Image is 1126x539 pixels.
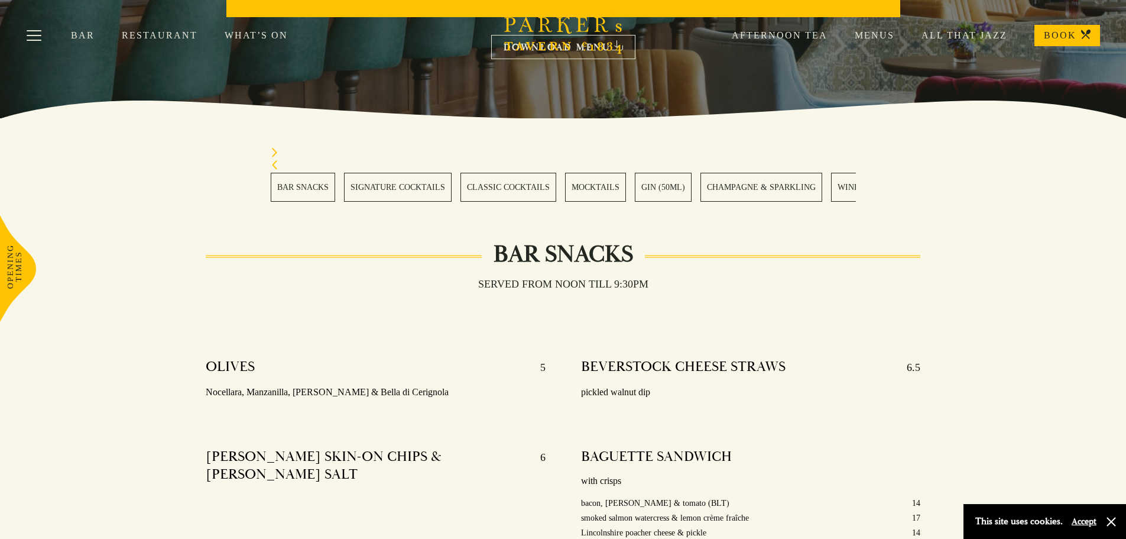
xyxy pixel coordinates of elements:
a: 2 / 28 [344,173,452,202]
p: pickled walnut dip [581,384,921,401]
p: with crisps [581,473,921,490]
p: 14 [912,496,920,511]
p: 17 [912,511,920,525]
h4: BEVERSTOCK CHEESE STRAWS [581,358,786,377]
p: 6 [528,448,546,483]
button: Accept [1072,516,1096,527]
h4: BAGUETTE SANDWICH [581,448,732,466]
h3: Served from noon till 9:30pm [466,277,660,291]
p: Nocellara, Manzanilla, [PERSON_NAME] & Bella di Cerignola [206,384,546,401]
a: 6 / 28 [700,173,822,202]
p: smoked salmon watercress & lemon crème fraîche [581,511,749,525]
h4: OLIVES [206,358,255,377]
p: bacon, [PERSON_NAME] & tomato (BLT) [581,496,729,511]
div: Previous slide [271,160,856,173]
a: 1 / 28 [271,173,335,202]
a: 3 / 28 [460,173,556,202]
h4: [PERSON_NAME] SKIN-ON CHIPS & [PERSON_NAME] SALT [206,448,528,483]
div: Next slide [271,148,856,160]
h2: Bar Snacks [482,240,645,269]
p: This site uses cookies. [975,513,1063,530]
a: 7 / 28 [831,173,871,202]
a: 4 / 28 [565,173,626,202]
a: 5 / 28 [635,173,692,202]
button: Close and accept [1105,516,1117,528]
p: 5 [528,358,546,377]
p: 6.5 [895,358,920,377]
